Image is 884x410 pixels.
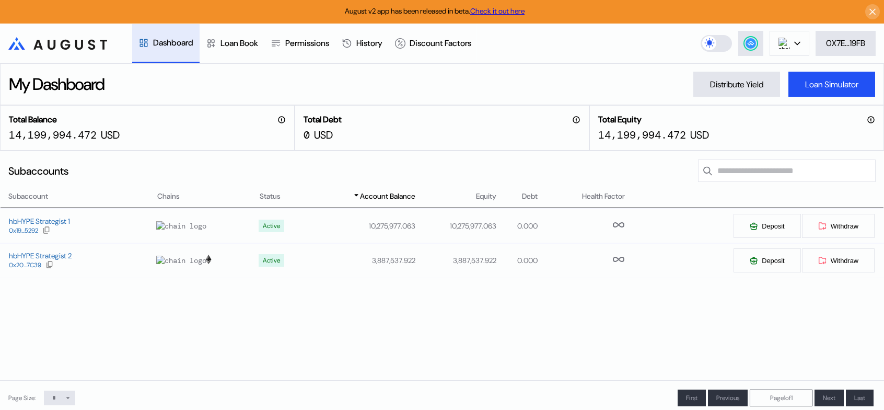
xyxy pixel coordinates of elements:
div: History [356,38,382,49]
button: Loan Simulator [788,72,875,97]
div: 14,199,994.472 [9,128,97,142]
a: Check it out here [470,6,525,16]
button: Deposit [733,248,801,273]
span: Previous [716,394,739,402]
h2: Total Balance [9,114,57,125]
div: Loan Book [220,38,258,49]
td: 3,887,537.922 [416,243,497,278]
div: hbHYPE Strategist 2 [9,251,72,260]
div: 0 [304,128,310,142]
span: Equity [476,191,496,202]
div: My Dashboard [9,73,104,95]
div: Permissions [285,38,329,49]
a: Dashboard [132,24,200,63]
div: hbHYPE Strategist 1 [9,217,70,226]
h2: Total Debt [304,114,342,125]
button: Previous [708,390,748,406]
td: 0.000 [497,243,538,278]
span: Page 1 of 1 [770,394,793,402]
button: Withdraw [801,213,875,238]
img: chain logo [156,256,206,265]
img: chain logo [156,221,206,231]
span: August v2 app has been released in beta. [345,6,525,16]
td: 3,887,537.922 [307,243,416,278]
span: Next [823,394,835,402]
span: Withdraw [831,257,858,265]
td: 10,275,977.063 [416,209,497,243]
button: Withdraw [801,248,875,273]
button: Distribute Yield [693,72,780,97]
span: First [686,394,697,402]
span: Status [260,191,281,202]
div: Page Size: [8,394,36,402]
div: 0x19...5292 [9,227,38,234]
div: Discount Factors [410,38,471,49]
a: Permissions [264,24,335,63]
div: 14,199,994.472 [598,128,686,142]
span: Last [854,394,865,402]
div: Distribute Yield [710,79,763,90]
span: Deposit [762,257,784,265]
button: First [678,390,706,406]
button: Next [815,390,844,406]
div: USD [690,128,709,142]
span: Subaccount [8,191,48,202]
div: Active [263,222,280,230]
button: 0X7E...19FB [816,31,876,56]
button: Deposit [733,213,801,238]
span: Debt [522,191,538,202]
div: USD [101,128,120,142]
div: 0X7E...19FB [826,38,865,49]
span: Chains [157,191,180,202]
div: Dashboard [153,37,193,48]
img: chain logo [204,255,213,264]
button: Last [846,390,874,406]
a: History [335,24,389,63]
button: chain logo [770,31,809,56]
img: chain logo [778,38,790,49]
td: 0.000 [497,209,538,243]
span: Health Factor [582,191,625,202]
td: 10,275,977.063 [307,209,416,243]
span: Withdraw [831,222,858,230]
span: Deposit [762,222,784,230]
div: 0x20...7C39 [9,261,41,269]
div: USD [314,128,333,142]
a: Loan Book [200,24,264,63]
a: Discount Factors [389,24,478,63]
div: Subaccounts [8,164,68,178]
div: Loan Simulator [805,79,858,90]
h2: Total Equity [598,114,642,125]
div: Active [263,257,280,264]
span: Account Balance [360,191,415,202]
